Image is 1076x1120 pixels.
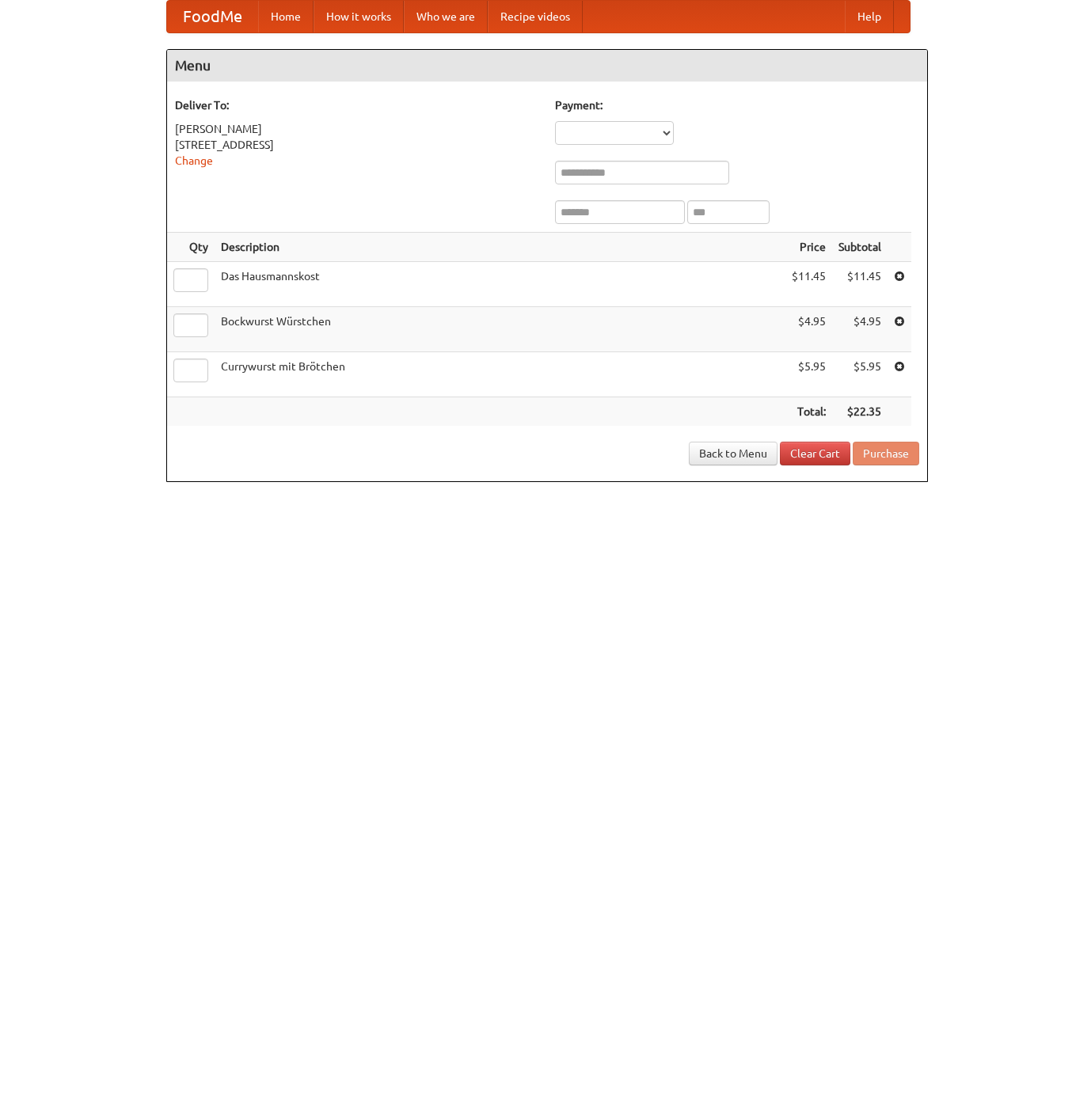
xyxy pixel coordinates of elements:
[785,307,832,352] td: $4.95
[215,307,785,352] td: Bockwurst Würstchen
[404,1,488,32] a: Who we are
[167,233,215,262] th: Qty
[689,442,778,465] a: Back to Menu
[832,233,888,262] th: Subtotal
[175,121,539,137] div: [PERSON_NAME]
[853,442,919,465] button: Purchase
[832,352,888,397] td: $5.95
[785,397,832,427] th: Total:
[832,397,888,427] th: $22.35
[314,1,404,32] a: How it works
[785,352,832,397] td: $5.95
[832,262,888,307] td: $11.45
[167,1,258,32] a: FoodMe
[488,1,583,32] a: Recipe videos
[215,352,785,397] td: Currywurst mit Brötchen
[175,154,213,167] a: Change
[780,442,850,465] a: Clear Cart
[555,97,919,113] h5: Payment:
[258,1,314,32] a: Home
[175,97,539,113] h5: Deliver To:
[215,233,785,262] th: Description
[215,262,785,307] td: Das Hausmannskost
[167,50,927,82] h4: Menu
[832,307,888,352] td: $4.95
[785,233,832,262] th: Price
[175,137,539,153] div: [STREET_ADDRESS]
[845,1,894,32] a: Help
[785,262,832,307] td: $11.45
